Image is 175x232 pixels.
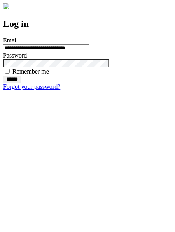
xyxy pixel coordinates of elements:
[3,83,60,90] a: Forgot your password?
[3,3,9,9] img: logo-4e3dc11c47720685a147b03b5a06dd966a58ff35d612b21f08c02c0306f2b779.png
[3,37,18,44] label: Email
[3,19,172,29] h2: Log in
[3,52,27,59] label: Password
[12,68,49,75] label: Remember me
